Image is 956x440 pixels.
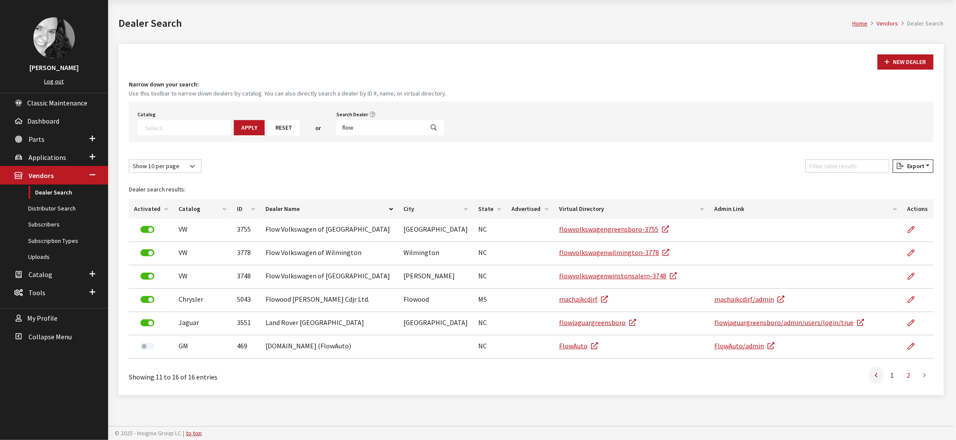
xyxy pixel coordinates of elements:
[141,273,154,280] label: Deactivate Dealer
[186,429,202,437] a: to top
[129,366,458,382] div: Showing 11 to 16 of 16 entries
[260,219,398,242] td: Flow Volkswagen of [GEOGRAPHIC_DATA]
[232,199,260,219] th: ID: activate to sort column ascending
[45,77,64,85] a: Log out
[129,199,173,219] th: Activated: activate to sort column ascending
[29,288,45,297] span: Tools
[268,120,300,135] button: Reset
[137,111,156,118] label: Catalog
[473,219,506,242] td: NC
[559,341,598,350] a: FlowAuto
[398,312,473,335] td: [GEOGRAPHIC_DATA]
[173,312,232,335] td: Jaguar
[183,429,184,437] span: |
[473,289,506,312] td: MS
[423,120,444,135] button: Search
[137,120,230,135] span: Select
[398,242,473,265] td: Wilmington
[27,99,87,107] span: Classic Maintenance
[234,120,265,135] button: Apply
[904,162,924,170] span: Export
[141,249,154,256] label: Deactivate Dealer
[173,242,232,265] td: VW
[29,135,45,143] span: Parts
[232,289,260,312] td: 5043
[141,296,154,303] label: Deactivate Dealer
[398,199,473,219] th: City: activate to sort column ascending
[506,199,554,219] th: Advertised: activate to sort column ascending
[398,219,473,242] td: [GEOGRAPHIC_DATA]
[473,312,506,335] td: NC
[473,242,506,265] td: NC
[232,335,260,359] td: 469
[908,289,922,310] a: Edit Dealer
[232,265,260,289] td: 3748
[398,289,473,312] td: Flowood
[559,225,669,233] a: flowvolkswagengreensboro-3755
[29,270,52,279] span: Catalog
[173,289,232,312] td: Chrysler
[260,289,398,312] td: Flowood [PERSON_NAME] Cdjr Ltd.
[559,295,608,303] a: machaikcdjrf
[129,80,934,89] h4: Narrow down your search:
[554,199,709,219] th: Virtual Directory: activate to sort column ascending
[878,54,934,70] button: New Dealer
[29,332,72,341] span: Collapse Menu
[260,199,398,219] th: Dealer Name: activate to sort column descending
[232,242,260,265] td: 3778
[260,242,398,265] td: Flow Volkswagen of Wilmington
[129,180,934,199] caption: Dealer search results:
[559,318,636,327] a: flowjaguargreensboro
[806,159,889,173] input: Filter table results
[232,219,260,242] td: 3755
[336,120,424,135] input: Search
[315,124,321,133] span: or
[473,265,506,289] td: NC
[908,335,922,357] a: Edit Dealer
[908,265,922,287] a: Edit Dealer
[141,319,154,326] label: Deactivate Dealer
[260,335,398,359] td: [DOMAIN_NAME] (FlowAuto)
[902,199,934,219] th: Actions
[559,271,677,280] a: flowvolkswagenwinstonsalem-3748
[33,17,75,59] img: Khrystal Dorton
[908,242,922,264] a: Edit Dealer
[260,312,398,335] td: Land Rover [GEOGRAPHIC_DATA]
[27,314,58,323] span: My Profile
[141,226,154,233] label: Deactivate Dealer
[473,199,506,219] th: State: activate to sort column ascending
[473,335,506,359] td: NC
[885,367,900,384] a: 1
[898,19,944,28] li: Dealer Search
[908,219,922,240] a: Edit Dealer
[29,153,66,162] span: Applications
[173,335,232,359] td: GM
[714,341,774,350] a: FlowAuto/admin
[118,16,853,31] h1: Dealer Search
[893,159,934,173] button: Export
[868,19,898,28] li: Vendors
[129,89,934,98] small: Use this toolbar to narrow down dealers by catalog. You can also directly search a dealer by ID #...
[173,219,232,242] td: VW
[145,124,230,131] textarea: Search
[115,429,181,437] span: © 2025 - Insignia Group LC
[714,295,784,303] a: machaikcdjrf/admin
[260,265,398,289] td: Flow Volkswagen of [GEOGRAPHIC_DATA]
[559,248,669,257] a: flowvolkswagenwilmington-3778
[9,62,99,73] h3: [PERSON_NAME]
[173,199,232,219] th: Catalog: activate to sort column ascending
[398,265,473,289] td: [PERSON_NAME]
[709,199,902,219] th: Admin Link: activate to sort column ascending
[853,19,868,27] a: Home
[27,117,59,125] span: Dashboard
[141,343,154,350] label: Activate Dealer
[714,318,864,327] a: flowjaguargreensboro/admin/users/login/true
[901,367,917,384] a: 2
[908,312,922,334] a: Edit Dealer
[173,265,232,289] td: VW
[336,111,368,118] label: Search Dealer
[29,172,54,180] span: Vendors
[232,312,260,335] td: 3551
